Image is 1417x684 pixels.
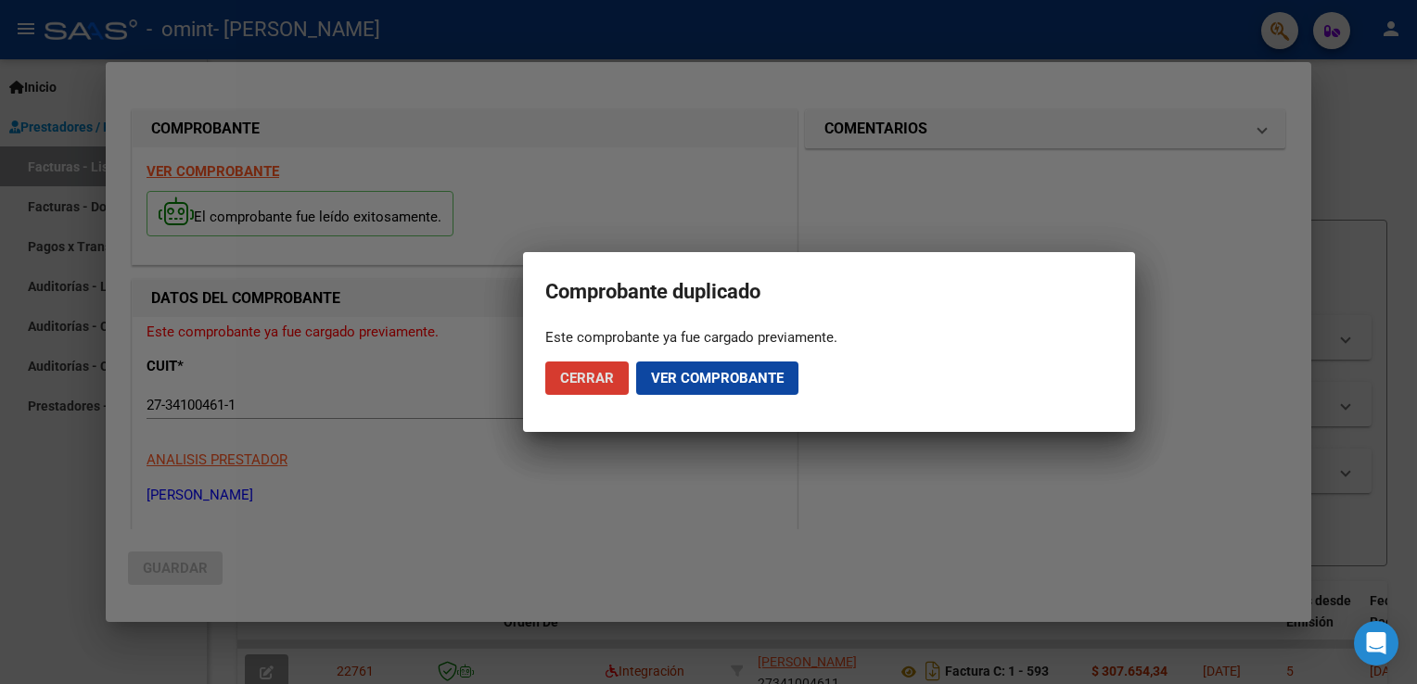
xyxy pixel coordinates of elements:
div: Este comprobante ya fue cargado previamente. [545,328,1113,347]
button: Ver comprobante [636,361,798,395]
span: Cerrar [560,370,614,386]
div: Open Intercom Messenger [1354,621,1398,665]
span: Ver comprobante [651,370,784,386]
h2: Comprobante duplicado [545,274,1113,310]
button: Cerrar [545,361,629,395]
